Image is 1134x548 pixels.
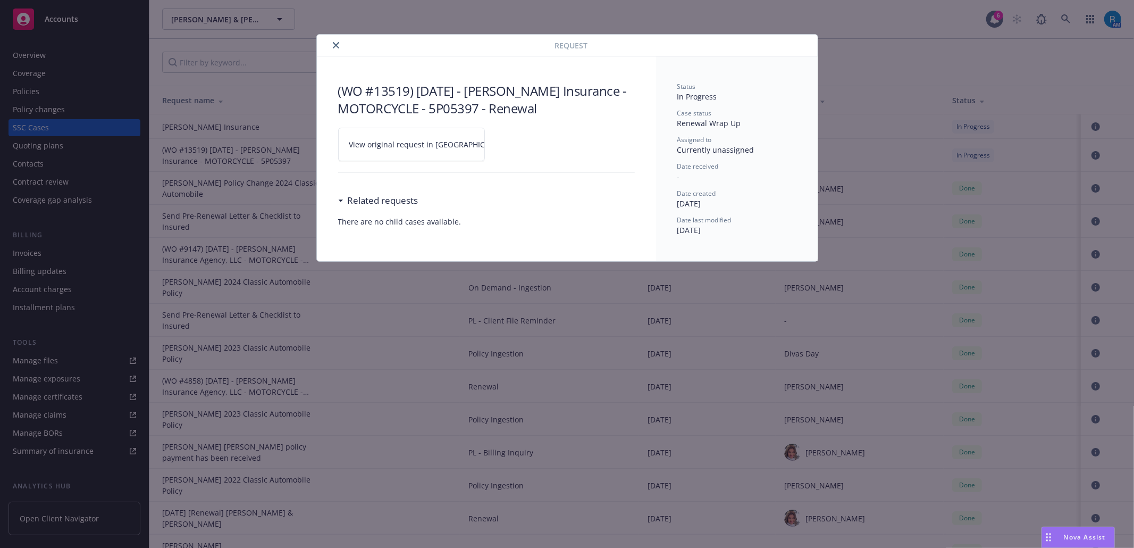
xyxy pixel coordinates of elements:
[1041,527,1115,548] button: Nova Assist
[338,82,635,117] h3: (WO #13519) [DATE] - [PERSON_NAME] Insurance - MOTORCYCLE - 5P05397 - Renewal
[677,109,712,118] span: Case status
[349,139,510,150] span: View original request in [GEOGRAPHIC_DATA]
[677,82,696,91] span: Status
[348,194,418,207] h3: Related requests
[677,162,719,171] span: Date received
[1042,527,1055,547] div: Drag to move
[1064,533,1106,542] span: Nova Assist
[338,128,485,161] a: View original request in [GEOGRAPHIC_DATA]
[677,172,680,182] span: -
[677,225,701,235] span: [DATE]
[677,189,716,198] span: Date created
[677,198,701,209] span: [DATE]
[338,216,635,227] span: There are no child cases available.
[677,118,741,128] span: Renewal Wrap Up
[338,194,418,207] div: Related requests
[677,135,712,144] span: Assigned to
[677,145,754,155] span: Currently unassigned
[330,39,342,52] button: close
[555,40,588,51] span: Request
[677,215,732,225] span: Date last modified
[677,92,717,102] span: In Progress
